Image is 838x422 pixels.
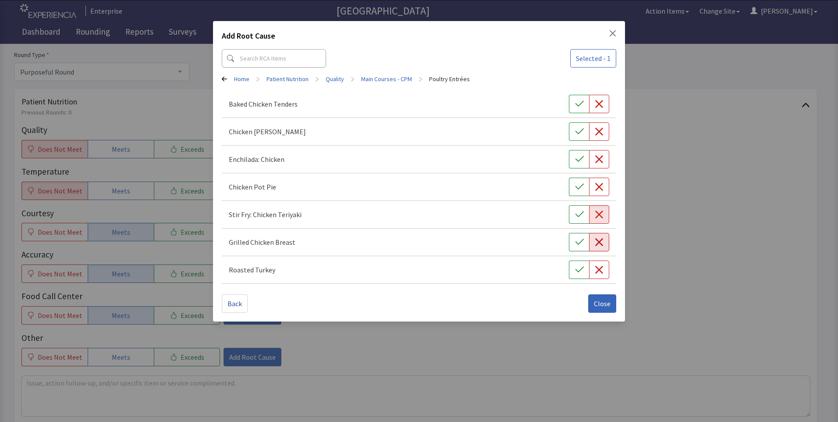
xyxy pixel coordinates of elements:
button: Close [609,30,616,37]
a: Poultry Entrées [429,75,470,83]
button: Close [588,294,616,313]
p: Baked Chicken Tenders [229,99,298,109]
span: > [419,70,422,88]
p: Roasted Turkey [229,265,275,275]
p: Chicken [PERSON_NAME] [229,126,306,137]
span: Selected - 1 [576,53,611,64]
button: Back [222,294,248,313]
a: Main Courses - CPM [361,75,412,83]
input: Search RCA Items [222,49,326,68]
a: Home [234,75,249,83]
p: Chicken Pot Pie [229,182,276,192]
span: > [256,70,259,88]
a: Quality [326,75,344,83]
span: > [316,70,319,88]
span: > [351,70,354,88]
span: Back [227,298,242,309]
a: Patient Nutrition [266,75,309,83]
p: Enchilada: Chicken [229,154,284,165]
p: Grilled Chicken Breast [229,237,295,247]
h2: Add Root Cause [222,30,275,46]
p: Stir Fry: Chicken Teriyaki [229,209,302,220]
span: Close [594,298,611,309]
